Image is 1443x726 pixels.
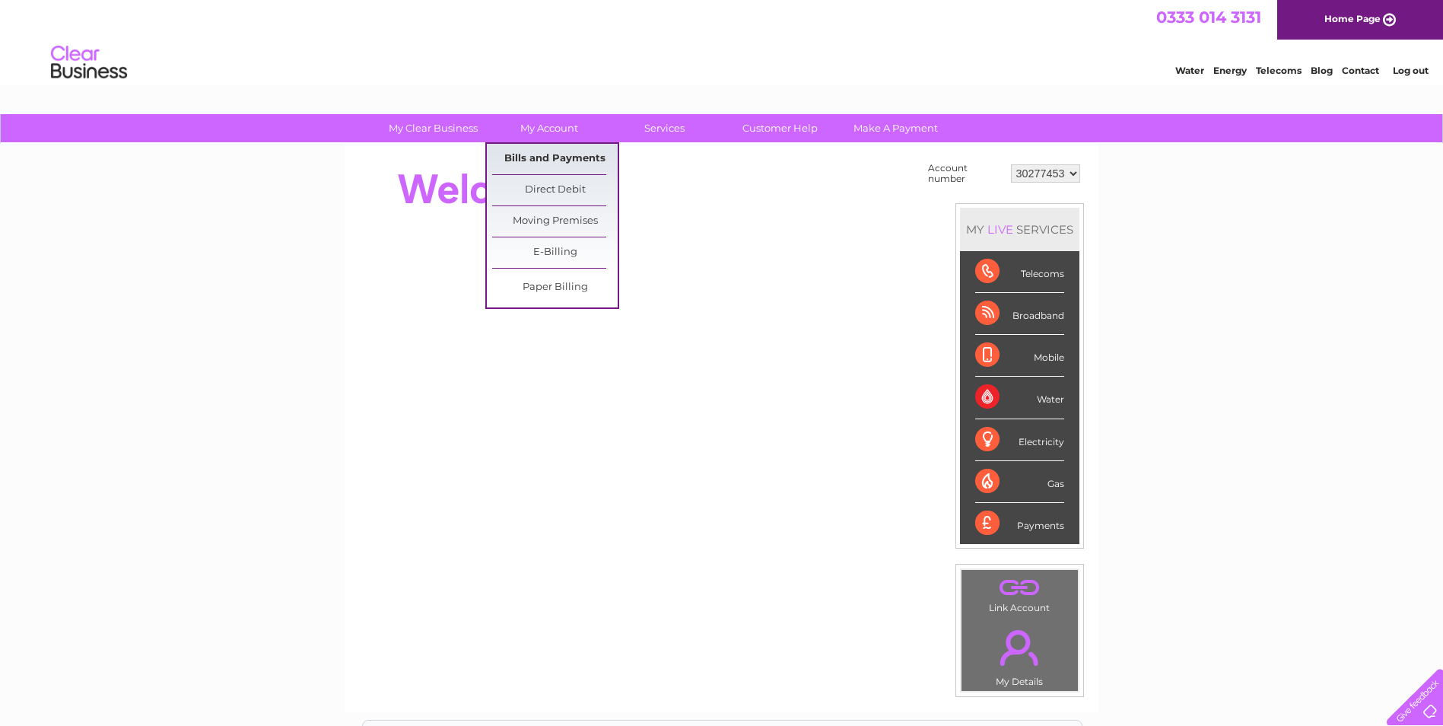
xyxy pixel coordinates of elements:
[924,159,1007,188] td: Account number
[961,569,1079,617] td: Link Account
[1175,65,1204,76] a: Water
[492,272,618,303] a: Paper Billing
[965,574,1074,600] a: .
[975,251,1064,293] div: Telecoms
[1311,65,1333,76] a: Blog
[717,114,843,142] a: Customer Help
[975,293,1064,335] div: Broadband
[1256,65,1302,76] a: Telecoms
[961,617,1079,692] td: My Details
[1213,65,1247,76] a: Energy
[1156,8,1261,27] a: 0333 014 3131
[602,114,727,142] a: Services
[975,503,1064,544] div: Payments
[1342,65,1379,76] a: Contact
[370,114,496,142] a: My Clear Business
[833,114,958,142] a: Make A Payment
[975,335,1064,377] div: Mobile
[492,144,618,174] a: Bills and Payments
[492,206,618,237] a: Moving Premises
[50,40,128,86] img: logo.png
[965,621,1074,674] a: .
[984,222,1016,237] div: LIVE
[1393,65,1429,76] a: Log out
[960,208,1079,251] div: MY SERVICES
[486,114,612,142] a: My Account
[363,8,1082,74] div: Clear Business is a trading name of Verastar Limited (registered in [GEOGRAPHIC_DATA] No. 3667643...
[975,461,1064,503] div: Gas
[975,419,1064,461] div: Electricity
[975,377,1064,419] div: Water
[492,237,618,268] a: E-Billing
[492,175,618,205] a: Direct Debit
